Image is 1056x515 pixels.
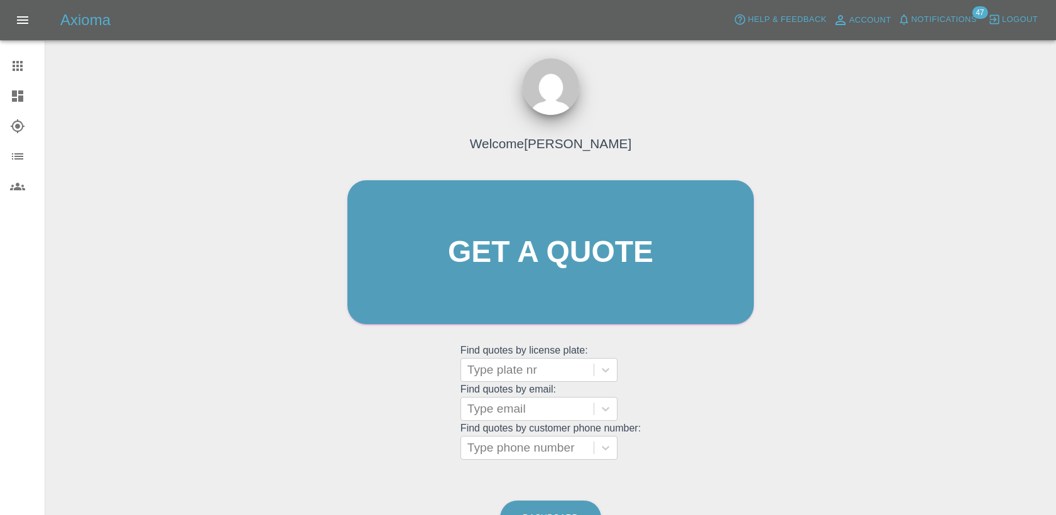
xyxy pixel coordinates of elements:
[523,58,579,115] img: ...
[8,5,38,35] button: Open drawer
[347,180,754,324] a: Get a quote
[895,10,980,30] button: Notifications
[849,13,891,28] span: Account
[460,423,641,460] grid: Find quotes by customer phone number:
[1002,13,1038,27] span: Logout
[731,10,829,30] button: Help & Feedback
[830,10,895,30] a: Account
[460,345,641,382] grid: Find quotes by license plate:
[460,384,641,421] grid: Find quotes by email:
[470,134,631,153] h4: Welcome [PERSON_NAME]
[912,13,977,27] span: Notifications
[985,10,1041,30] button: Logout
[972,6,988,19] span: 47
[60,10,111,30] h5: Axioma
[748,13,826,27] span: Help & Feedback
